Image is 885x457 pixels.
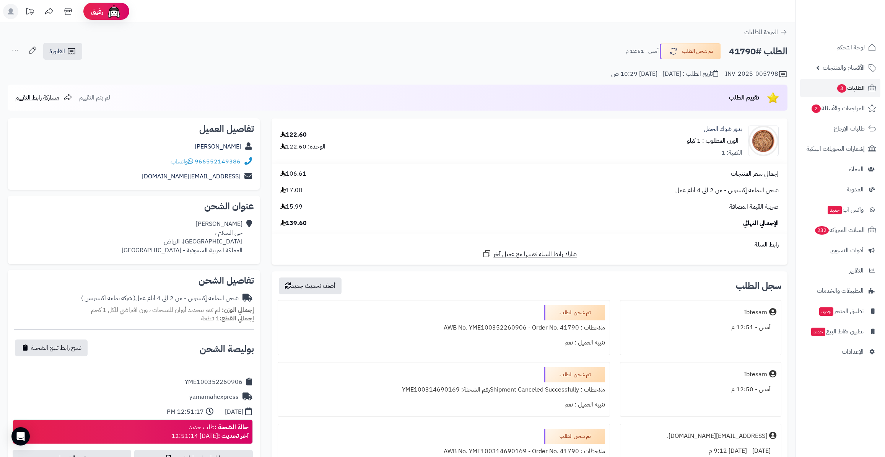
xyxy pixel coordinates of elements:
span: الإعدادات [842,346,864,357]
span: الأقسام والمنتجات [823,62,865,73]
a: تطبيق نقاط البيعجديد [800,322,880,341]
a: واتساب [171,157,193,166]
h2: بوليصة الشحن [200,344,254,354]
span: لوحة التحكم [836,42,865,53]
span: الطلبات [836,83,865,93]
span: 15.99 [280,202,303,211]
a: 966552149386 [195,157,241,166]
div: تم شحن الطلب [544,367,605,382]
strong: إجمالي الوزن: [222,305,254,315]
span: تقييم الطلب [729,93,759,102]
span: تطبيق نقاط البيع [810,326,864,337]
a: السلات المتروكة232 [800,221,880,239]
a: طلبات الإرجاع [800,119,880,138]
span: العودة للطلبات [744,28,778,37]
span: 139.60 [280,219,307,228]
span: شارك رابط السلة نفسها مع عميل آخر [493,250,577,259]
span: لم تقم بتحديد أوزان للمنتجات ، وزن افتراضي للكل 1 كجم [91,305,220,315]
a: العملاء [800,160,880,178]
span: إشعارات التحويلات البنكية [807,144,865,154]
div: YME100352260906 [185,378,242,387]
div: [EMAIL_ADDRESS][DOMAIN_NAME]. [667,432,767,441]
div: الكمية: 1 [721,149,742,157]
a: [PERSON_NAME] [195,142,241,151]
strong: إجمالي القطع: [220,314,254,323]
span: ( شركة يمامة اكسبريس ) [81,294,135,303]
strong: آخر تحديث : [218,431,249,441]
div: طلب جديد [DATE] 12:51:14 [171,423,249,441]
div: تم شحن الطلب [544,429,605,444]
small: - الوزن المطلوب : 1 كيلو [687,136,742,145]
span: تطبيق المتجر [818,306,864,317]
span: الفاتورة [49,47,65,56]
div: رابط السلة [275,240,784,249]
span: العملاء [849,164,864,175]
span: شحن اليمامة إكسبرس - من 2 الى 4 أيام عمل [675,186,779,195]
span: جديد [828,206,842,214]
a: أدوات التسويق [800,241,880,260]
a: تحديثات المنصة [20,4,39,21]
div: 122.60 [280,131,307,139]
a: شارك رابط السلة نفسها مع عميل آخر [482,249,577,259]
img: ai-face.png [106,4,122,19]
div: شحن اليمامة إكسبرس - من 2 الى 4 أيام عمل [81,294,239,303]
div: تنبيه العميل : نعم [283,397,605,412]
h2: تفاصيل العميل [14,124,254,134]
a: المدونة [800,180,880,199]
a: لوحة التحكم [800,38,880,57]
div: INV-2025-005798 [725,70,787,79]
h3: سجل الطلب [736,281,781,291]
button: تم شحن الطلب [660,43,721,59]
span: التطبيقات والخدمات [817,286,864,296]
div: ملاحظات : AWB No. YME100352260906 - Order No. 41790 [283,320,605,335]
div: [DATE] [225,408,243,416]
h2: الطلب #41790 [729,44,787,59]
a: التقارير [800,261,880,280]
small: 1 قطعة [201,314,254,323]
strong: حالة الشحنة : [215,423,249,432]
div: تاريخ الطلب : [DATE] - [DATE] 10:29 ص [611,70,718,78]
a: وآتس آبجديد [800,201,880,219]
div: Ibtesam [744,370,767,379]
div: تم شحن الطلب [544,305,605,320]
div: أمس - 12:50 م [625,382,776,397]
div: ملاحظات : Shipment Canceled Successfullyرقم الشحنة: YME100314690169 [283,382,605,397]
a: التطبيقات والخدمات [800,282,880,300]
img: logo-2.png [833,6,878,22]
span: المراجعات والأسئلة [811,103,865,114]
span: إجمالي سعر المنتجات [731,170,779,178]
div: [PERSON_NAME] حي السلام ، [GEOGRAPHIC_DATA]، الرياض المملكة العربية السعودية - [GEOGRAPHIC_DATA] [122,220,242,255]
span: 2 [812,104,821,113]
span: وآتس آب [827,204,864,215]
div: الوحدة: 122.60 [280,142,325,151]
div: أمس - 12:51 م [625,320,776,335]
span: رفيق [91,7,103,16]
a: مشاركة رابط التقييم [15,93,72,102]
span: السلات المتروكة [814,225,865,235]
div: Open Intercom Messenger [11,427,30,446]
a: إشعارات التحويلات البنكية [800,140,880,158]
a: الطلبات3 [800,79,880,97]
span: أدوات التسويق [830,245,864,256]
img: 1738073822-Milk%20Thistle%20Seeds-90x90.jpg [748,126,778,156]
a: تطبيق المتجرجديد [800,302,880,320]
div: تنبيه العميل : نعم [283,335,605,350]
a: العودة للطلبات [744,28,787,37]
a: الإعدادات [800,343,880,361]
a: الفاتورة [43,43,82,60]
span: 106.61 [280,170,306,178]
span: 17.00 [280,186,303,195]
a: [EMAIL_ADDRESS][DOMAIN_NAME] [142,172,241,181]
span: لم يتم التقييم [79,93,110,102]
div: 12:51:17 PM [167,408,204,416]
button: أضف تحديث جديد [279,277,342,294]
h2: عنوان الشحن [14,202,254,211]
a: المراجعات والأسئلة2 [800,99,880,118]
span: مشاركة رابط التقييم [15,93,59,102]
h2: تفاصيل الشحن [14,276,254,285]
span: التقارير [849,265,864,276]
span: ضريبة القيمة المضافة [729,202,779,211]
span: 232 [815,226,829,235]
span: الإجمالي النهائي [743,219,779,228]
